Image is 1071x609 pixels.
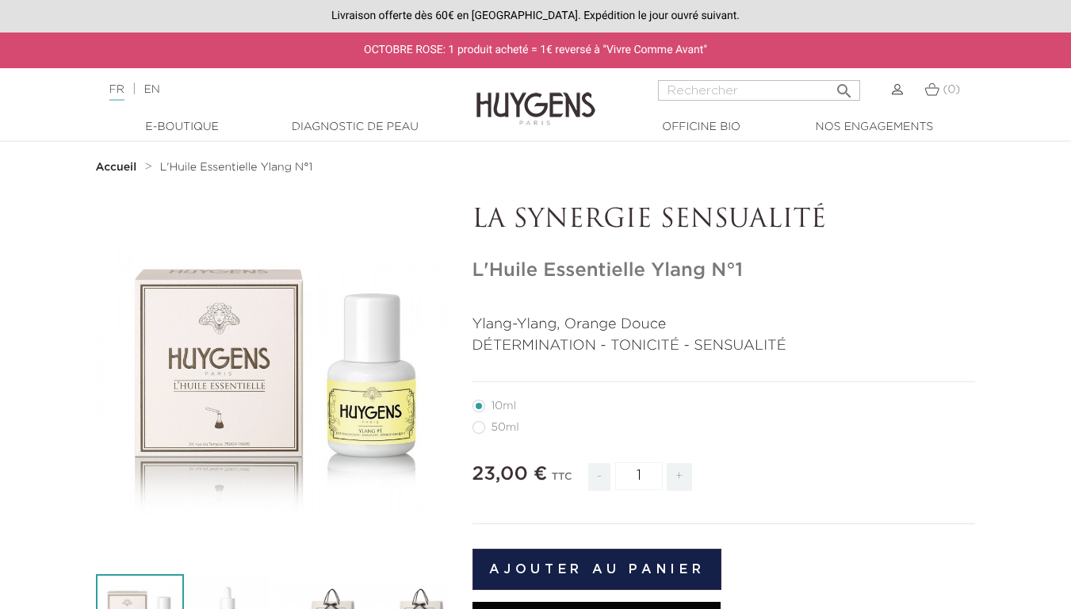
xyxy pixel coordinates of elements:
[143,84,159,95] a: EN
[472,335,976,357] p: DÉTERMINATION - TONICITÉ - SENSUALITÉ
[588,463,610,491] span: -
[109,84,124,101] a: FR
[472,314,976,335] p: Ylang-Ylang, Orange Douce
[472,465,548,484] span: 23,00 €
[658,80,860,101] input: Rechercher
[943,84,960,95] span: (0)
[835,77,854,96] i: 
[472,549,722,590] button: Ajouter au panier
[472,400,535,412] label: 10ml
[472,205,976,236] p: LA SYNERGIE SENSUALITÉ
[276,119,434,136] a: Diagnostic de peau
[667,463,692,491] span: +
[160,162,312,173] span: L'Huile Essentielle Ylang N°1
[103,119,262,136] a: E-Boutique
[96,161,140,174] a: Accueil
[795,119,954,136] a: Nos engagements
[472,421,538,434] label: 50ml
[552,460,572,503] div: TTC
[615,462,663,490] input: Quantité
[830,75,859,97] button: 
[472,259,976,282] h1: L'Huile Essentielle Ylang N°1
[101,80,434,99] div: |
[96,162,137,173] strong: Accueil
[160,161,312,174] a: L'Huile Essentielle Ylang N°1
[476,67,595,128] img: Huygens
[622,119,781,136] a: Officine Bio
